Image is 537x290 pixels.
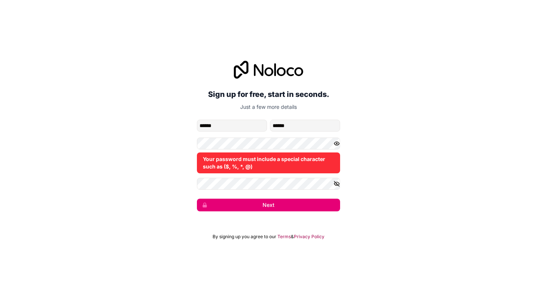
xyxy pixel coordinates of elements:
[197,178,340,190] input: Confirm password
[213,234,276,240] span: By signing up you agree to our
[294,234,324,240] a: Privacy Policy
[197,103,340,111] p: Just a few more details
[277,234,291,240] a: Terms
[197,199,340,211] button: Next
[197,152,340,173] div: Your password must include a special character such as ($, %, *, @)
[291,234,294,240] span: &
[197,138,340,149] input: Password
[197,120,267,132] input: given-name
[270,120,340,132] input: family-name
[197,88,340,101] h2: Sign up for free, start in seconds.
